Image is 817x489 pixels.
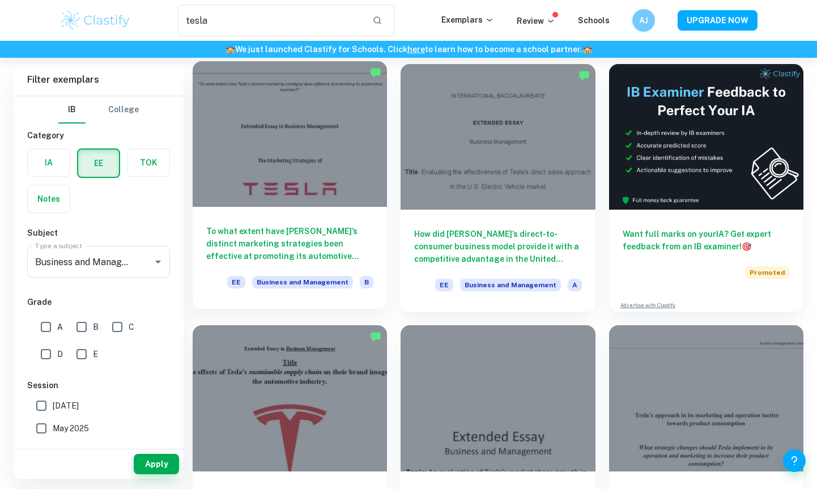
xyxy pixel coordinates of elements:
[28,149,70,176] button: IA
[441,14,494,26] p: Exemplars
[517,15,555,27] p: Review
[78,150,119,177] button: EE
[35,241,82,250] label: Type a subject
[2,43,815,56] h6: We just launched Clastify for Schools. Click to learn how to become a school partner.
[414,228,581,265] h6: How did [PERSON_NAME]’s direct-to-consumer business model provide it with a competitive advantage...
[193,64,387,312] a: To what extent have [PERSON_NAME]’s distinct marketing strategies been effective at promoting its...
[58,96,139,124] div: Filter type choice
[225,45,235,54] span: 🏫
[742,242,751,251] span: 🎯
[93,348,98,360] span: E
[178,5,363,36] input: Search for any exemplars...
[129,321,134,333] span: C
[407,45,425,54] a: here
[370,331,381,342] img: Marked
[59,9,131,32] img: Clastify logo
[370,67,381,78] img: Marked
[623,228,790,253] h6: Want full marks on your IA ? Get expert feedback from an IB examiner!
[53,399,79,412] span: [DATE]
[252,276,353,288] span: Business and Management
[360,276,373,288] span: B
[401,64,595,312] a: How did [PERSON_NAME]’s direct-to-consumer business model provide it with a competitive advantage...
[27,379,170,392] h6: Session
[460,279,561,291] span: Business and Management
[28,185,70,212] button: Notes
[435,279,453,291] span: EE
[568,279,582,291] span: A
[150,254,166,270] button: Open
[27,227,170,239] h6: Subject
[609,64,803,210] img: Thumbnail
[127,149,169,176] button: TOK
[637,14,650,27] h6: AJ
[57,348,63,360] span: D
[227,276,245,288] span: EE
[783,449,806,472] button: Help and Feedback
[745,266,790,279] span: Promoted
[27,129,170,142] h6: Category
[134,454,179,474] button: Apply
[578,70,590,81] img: Marked
[108,96,139,124] button: College
[14,64,184,96] h6: Filter exemplars
[58,96,86,124] button: IB
[53,422,89,435] span: May 2025
[206,225,373,262] h6: To what extent have [PERSON_NAME]’s distinct marketing strategies been effective at promoting its...
[609,64,803,312] a: Want full marks on yourIA? Get expert feedback from an IB examiner!PromotedAdvertise with Clastify
[632,9,655,32] button: AJ
[678,10,758,31] button: UPGRADE NOW
[27,296,170,308] h6: Grade
[57,321,63,333] span: A
[93,321,99,333] span: B
[620,301,675,309] a: Advertise with Clastify
[582,45,592,54] span: 🏫
[578,16,610,25] a: Schools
